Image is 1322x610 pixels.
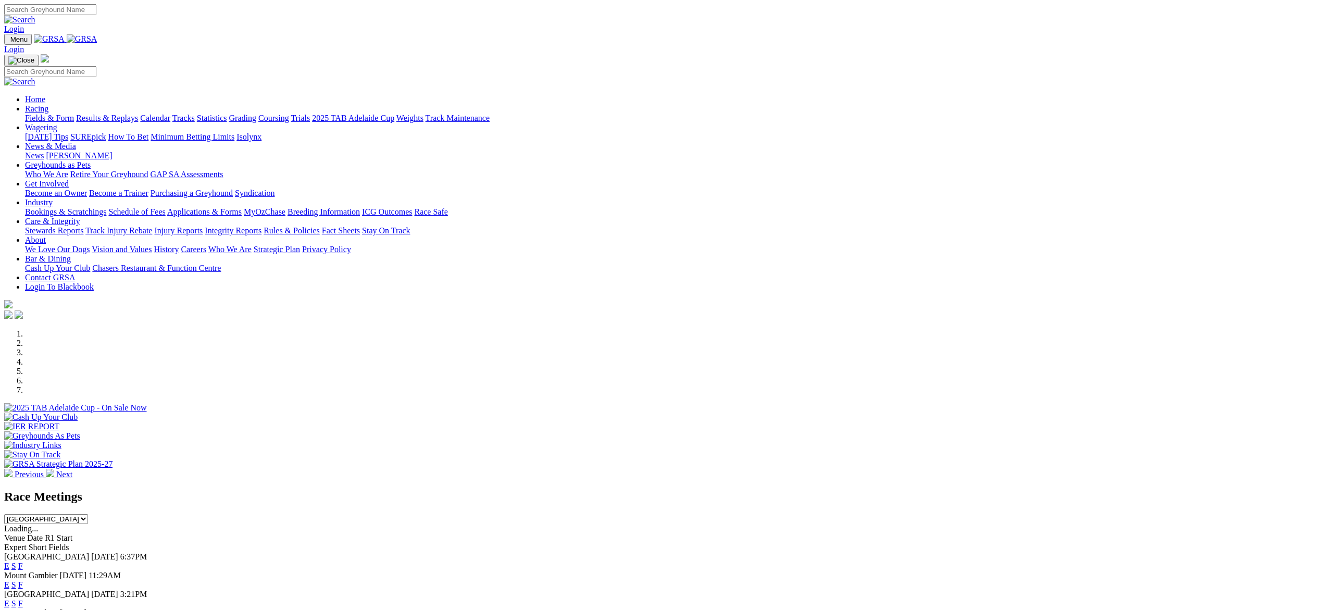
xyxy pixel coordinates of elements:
span: Loading... [4,524,38,533]
a: F [18,562,23,570]
a: MyOzChase [244,207,285,216]
img: Industry Links [4,441,61,450]
a: Race Safe [414,207,447,216]
a: E [4,599,9,608]
a: Grading [229,114,256,122]
img: chevron-right-pager-white.svg [46,469,54,477]
a: Who We Are [25,170,68,179]
a: Get Involved [25,179,69,188]
a: Login To Blackbook [25,282,94,291]
img: facebook.svg [4,310,13,319]
span: Next [56,470,72,479]
a: Bookings & Scratchings [25,207,106,216]
a: News [25,151,44,160]
a: Statistics [197,114,227,122]
a: Tracks [172,114,195,122]
img: chevron-left-pager-white.svg [4,469,13,477]
input: Search [4,66,96,77]
span: [GEOGRAPHIC_DATA] [4,552,89,561]
a: 2025 TAB Adelaide Cup [312,114,394,122]
span: Previous [15,470,44,479]
a: Careers [181,245,206,254]
span: Menu [10,35,28,43]
a: Coursing [258,114,289,122]
div: News & Media [25,151,1318,160]
a: Rules & Policies [264,226,320,235]
a: Schedule of Fees [108,207,165,216]
a: Wagering [25,123,57,132]
a: Login [4,45,24,54]
div: Industry [25,207,1318,217]
a: Integrity Reports [205,226,261,235]
img: Close [8,56,34,65]
img: logo-grsa-white.png [4,300,13,308]
a: F [18,599,23,608]
a: Purchasing a Greyhound [151,189,233,197]
a: S [11,562,16,570]
a: GAP SA Assessments [151,170,223,179]
span: Expert [4,543,27,552]
input: Search [4,4,96,15]
a: S [11,580,16,589]
a: S [11,599,16,608]
button: Toggle navigation [4,55,39,66]
a: Results & Replays [76,114,138,122]
a: Track Maintenance [426,114,490,122]
a: Vision and Values [92,245,152,254]
a: History [154,245,179,254]
span: Date [27,533,43,542]
img: Cash Up Your Club [4,413,78,422]
a: Privacy Policy [302,245,351,254]
div: Get Involved [25,189,1318,198]
a: Greyhounds as Pets [25,160,91,169]
a: Bar & Dining [25,254,71,263]
img: GRSA [34,34,65,44]
a: Industry [25,198,53,207]
div: About [25,245,1318,254]
a: Care & Integrity [25,217,80,226]
img: Stay On Track [4,450,60,459]
span: Mount Gambier [4,571,58,580]
span: 6:37PM [120,552,147,561]
a: Become an Owner [25,189,87,197]
a: Become a Trainer [89,189,148,197]
a: Strategic Plan [254,245,300,254]
div: Bar & Dining [25,264,1318,273]
a: Weights [396,114,423,122]
span: 3:21PM [120,590,147,599]
a: How To Bet [108,132,149,141]
a: Trials [291,114,310,122]
a: Login [4,24,24,33]
img: logo-grsa-white.png [41,54,49,63]
h2: Race Meetings [4,490,1318,504]
span: [GEOGRAPHIC_DATA] [4,590,89,599]
a: Who We Are [208,245,252,254]
span: 11:29AM [89,571,121,580]
span: Short [29,543,47,552]
a: Isolynx [236,132,261,141]
span: [DATE] [60,571,87,580]
a: Home [25,95,45,104]
a: About [25,235,46,244]
a: Stay On Track [362,226,410,235]
a: Minimum Betting Limits [151,132,234,141]
a: Track Injury Rebate [85,226,152,235]
a: Calendar [140,114,170,122]
span: Venue [4,533,25,542]
span: Fields [48,543,69,552]
a: Next [46,470,72,479]
span: [DATE] [91,590,118,599]
a: Racing [25,104,48,113]
img: Search [4,77,35,86]
a: Breeding Information [288,207,360,216]
a: ICG Outcomes [362,207,412,216]
div: Care & Integrity [25,226,1318,235]
img: GRSA Strategic Plan 2025-27 [4,459,113,469]
a: Previous [4,470,46,479]
img: IER REPORT [4,422,59,431]
a: E [4,580,9,589]
span: [DATE] [91,552,118,561]
div: Racing [25,114,1318,123]
div: Greyhounds as Pets [25,170,1318,179]
a: Contact GRSA [25,273,75,282]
